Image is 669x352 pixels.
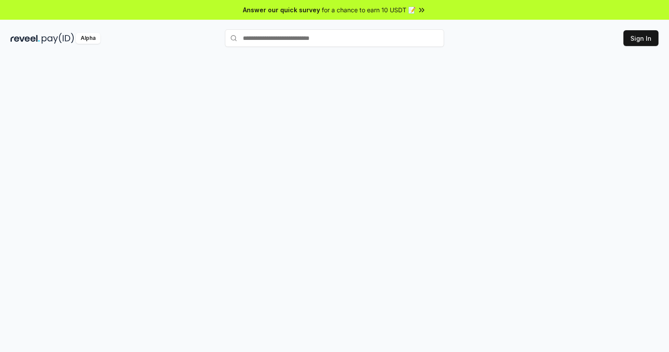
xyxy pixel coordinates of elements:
img: pay_id [42,33,74,44]
button: Sign In [623,30,658,46]
img: reveel_dark [11,33,40,44]
span: Answer our quick survey [243,5,320,14]
span: for a chance to earn 10 USDT 📝 [322,5,416,14]
div: Alpha [76,33,100,44]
